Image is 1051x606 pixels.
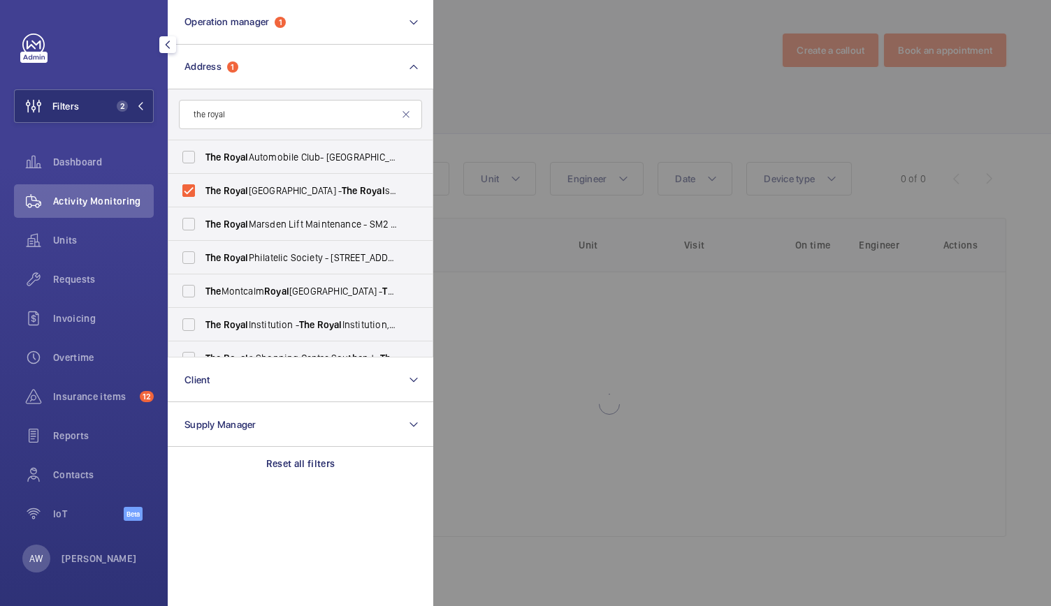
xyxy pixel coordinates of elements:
[117,101,128,112] span: 2
[124,507,143,521] span: Beta
[14,89,154,123] button: Filters2
[29,552,43,566] p: AW
[61,552,137,566] p: [PERSON_NAME]
[53,194,154,208] span: Activity Monitoring
[140,391,154,402] span: 12
[53,311,154,325] span: Invoicing
[53,390,134,404] span: Insurance items
[53,272,154,286] span: Requests
[53,468,154,482] span: Contacts
[53,233,154,247] span: Units
[52,99,79,113] span: Filters
[53,350,154,364] span: Overtime
[53,507,124,521] span: IoT
[53,429,154,443] span: Reports
[53,155,154,169] span: Dashboard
